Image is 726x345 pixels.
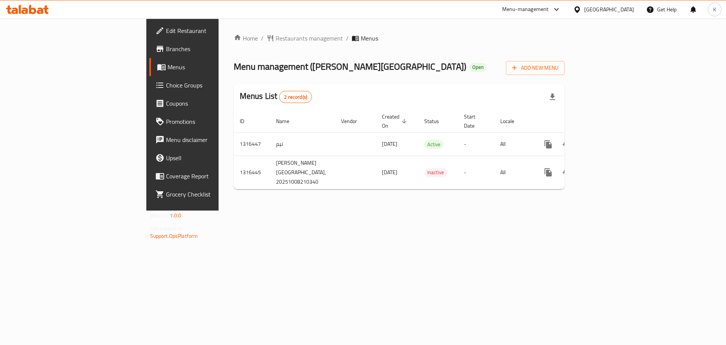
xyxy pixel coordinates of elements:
[500,117,524,126] span: Locale
[149,76,268,94] a: Choice Groups
[539,135,557,153] button: more
[557,135,576,153] button: Change Status
[166,135,262,144] span: Menu disclaimer
[166,190,262,199] span: Grocery Checklist
[469,64,487,70] span: Open
[150,231,198,241] a: Support.OpsPlatform
[382,139,397,149] span: [DATE]
[469,63,487,72] div: Open
[424,140,444,149] span: Active
[276,117,299,126] span: Name
[458,156,494,189] td: -
[458,133,494,156] td: -
[240,91,312,103] h2: Menus List
[149,149,268,167] a: Upsell
[557,163,576,181] button: Change Status
[279,94,312,101] span: 2 record(s)
[166,153,262,162] span: Upsell
[270,156,335,189] td: [PERSON_NAME][GEOGRAPHIC_DATA], 20251008210340
[276,34,343,43] span: Restaurants management
[170,211,181,220] span: 1.0.0
[424,168,447,177] span: Inactive
[361,34,378,43] span: Menus
[149,40,268,58] a: Branches
[267,34,343,43] a: Restaurants management
[240,117,254,126] span: ID
[234,58,466,75] span: Menu management ( [PERSON_NAME][GEOGRAPHIC_DATA] )
[166,44,262,53] span: Branches
[279,91,312,103] div: Total records count
[543,88,562,106] div: Export file
[464,112,485,130] span: Start Date
[502,5,549,14] div: Menu-management
[270,133,335,156] td: تیم
[713,5,716,14] span: K
[166,26,262,35] span: Edit Restaurant
[424,117,449,126] span: Status
[512,63,558,73] span: Add New Menu
[382,167,397,177] span: [DATE]
[166,99,262,108] span: Coupons
[149,185,268,203] a: Grocery Checklist
[149,131,268,149] a: Menu disclaimer
[584,5,634,14] div: [GEOGRAPHIC_DATA]
[382,112,409,130] span: Created On
[149,167,268,185] a: Coverage Report
[494,156,533,189] td: All
[346,34,349,43] li: /
[168,62,262,72] span: Menus
[149,94,268,112] a: Coupons
[494,133,533,156] td: All
[150,223,185,233] span: Get support on:
[539,163,557,181] button: more
[506,61,565,75] button: Add New Menu
[149,112,268,131] a: Promotions
[166,172,262,181] span: Coverage Report
[166,81,262,90] span: Choice Groups
[166,117,262,126] span: Promotions
[150,211,169,220] span: Version:
[149,22,268,40] a: Edit Restaurant
[234,34,565,43] nav: breadcrumb
[149,58,268,76] a: Menus
[533,110,618,133] th: Actions
[234,110,618,189] table: enhanced table
[341,117,367,126] span: Vendor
